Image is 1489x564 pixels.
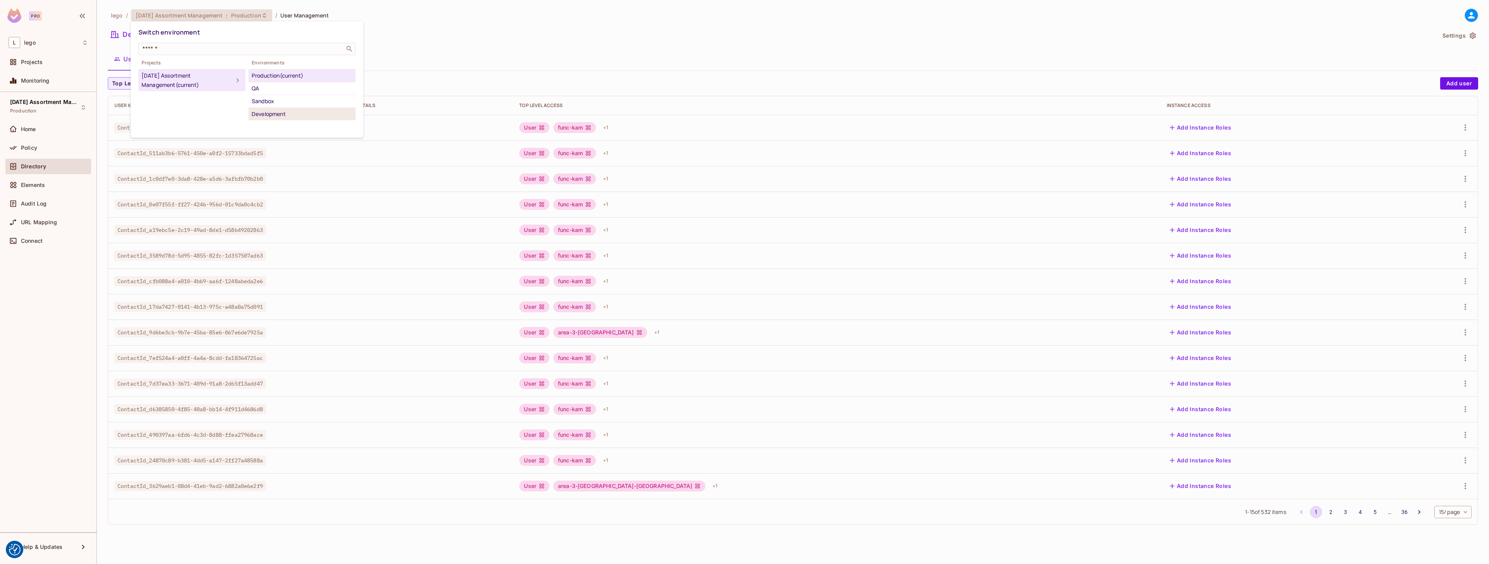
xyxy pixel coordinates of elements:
[9,544,21,555] img: Revisit consent button
[138,28,200,36] span: Switch environment
[252,109,352,119] div: Development
[249,60,356,66] span: Environments
[252,71,352,80] div: Production (current)
[138,60,245,66] span: Projects
[9,544,21,555] button: Consent Preferences
[252,84,352,93] div: QA
[252,97,352,106] div: Sandbox
[142,71,233,90] div: [DATE] Assortment Management (current)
